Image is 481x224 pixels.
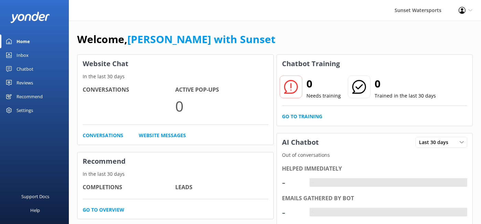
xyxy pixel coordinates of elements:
a: Go to Training [282,113,322,120]
h4: Conversations [83,85,175,94]
a: Go to overview [83,206,124,214]
div: Settings [17,103,33,117]
div: Inbox [17,48,29,62]
h3: Chatbot Training [277,55,345,73]
h2: 0 [306,75,341,92]
div: - [310,208,315,217]
div: Home [17,34,30,48]
a: Website Messages [139,132,186,139]
p: Needs training [306,92,341,100]
div: Help [30,203,40,217]
div: - [310,178,315,187]
div: Helped immediately [282,164,468,173]
h3: Recommend [77,152,273,170]
p: Out of conversations [277,151,473,159]
img: yonder-white-logo.png [10,12,50,23]
a: Conversations [83,132,123,139]
div: Emails gathered by bot [282,194,468,203]
a: [PERSON_NAME] with Sunset [127,32,275,46]
h2: 0 [375,75,436,92]
h4: Leads [175,183,268,192]
div: - [282,204,303,221]
h3: AI Chatbot [277,133,324,151]
h4: Completions [83,183,175,192]
p: Trained in the last 30 days [375,92,436,100]
p: 0 [175,94,268,118]
span: Last 30 days [419,139,452,146]
div: Reviews [17,76,33,90]
div: Support Docs [21,190,49,203]
h4: Active Pop-ups [175,85,268,94]
p: In the last 30 days [77,170,273,178]
h3: Website Chat [77,55,273,73]
div: Recommend [17,90,43,103]
p: In the last 30 days [77,73,273,80]
div: - [282,174,303,191]
div: Chatbot [17,62,33,76]
h1: Welcome, [77,31,275,48]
